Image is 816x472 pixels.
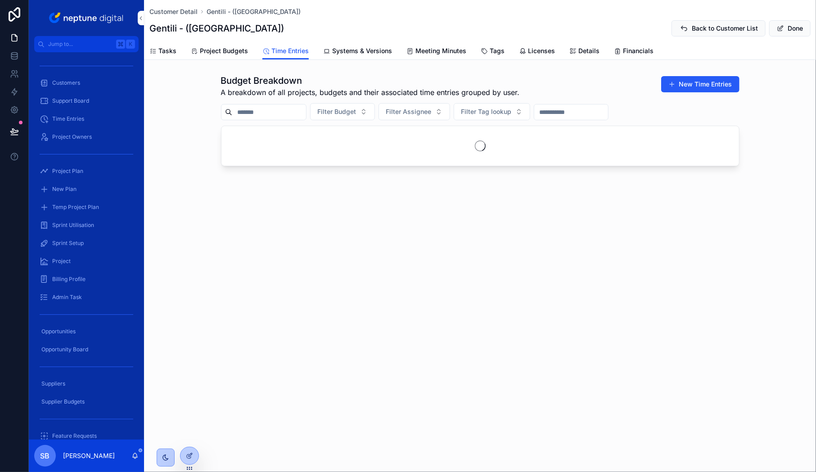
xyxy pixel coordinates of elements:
[34,289,139,305] a: Admin Task
[34,181,139,197] a: New Plan
[34,341,139,358] a: Opportunity Board
[415,46,466,55] span: Meeting Minutes
[200,46,248,55] span: Project Budgets
[310,103,375,120] button: Select Button
[569,43,600,61] a: Details
[519,43,555,61] a: Licenses
[692,24,758,33] span: Back to Customer List
[34,111,139,127] a: Time Entries
[52,276,86,283] span: Billing Profile
[149,22,284,35] h1: Gentili - ([GEOGRAPHIC_DATA])
[52,168,83,175] span: Project Plan
[672,20,766,36] button: Back to Customer List
[221,87,520,98] span: A breakdown of all projects, budgets and their associated time entries grouped by user.
[34,271,139,287] a: Billing Profile
[578,46,600,55] span: Details
[34,394,139,410] a: Supplier Budgets
[262,43,309,60] a: Time Entries
[34,129,139,145] a: Project Owners
[47,11,126,25] img: App logo
[52,97,89,104] span: Support Board
[52,222,94,229] span: Sprint Utilisation
[29,52,144,440] div: scrollable content
[332,46,392,55] span: Systems & Versions
[127,41,134,48] span: K
[158,46,176,55] span: Tasks
[52,294,82,301] span: Admin Task
[461,107,512,116] span: Filter Tag lookup
[614,43,654,61] a: Financials
[149,7,198,16] a: Customer Detail
[63,451,115,460] p: [PERSON_NAME]
[52,115,84,123] span: Time Entries
[34,217,139,233] a: Sprint Utilisation
[41,328,76,335] span: Opportunities
[454,103,530,120] button: Select Button
[528,46,555,55] span: Licenses
[323,43,392,61] a: Systems & Versions
[623,46,654,55] span: Financials
[34,235,139,251] a: Sprint Setup
[221,74,520,87] h1: Budget Breakdown
[149,43,176,61] a: Tasks
[34,75,139,91] a: Customers
[481,43,505,61] a: Tags
[34,93,139,109] a: Support Board
[34,428,139,444] a: Feature Requests
[379,103,450,120] button: Select Button
[34,36,139,52] button: Jump to...K
[34,323,139,340] a: Opportunities
[52,79,80,86] span: Customers
[386,107,432,116] span: Filter Assignee
[52,204,99,211] span: Temp Project Plan
[406,43,466,61] a: Meeting Minutes
[191,43,248,61] a: Project Budgets
[34,253,139,269] a: Project
[52,258,71,265] span: Project
[52,240,84,247] span: Sprint Setup
[41,380,65,387] span: Suppliers
[34,163,139,179] a: Project Plan
[318,107,356,116] span: Filter Budget
[41,398,85,405] span: Supplier Budgets
[271,46,309,55] span: Time Entries
[34,199,139,215] a: Temp Project Plan
[769,20,811,36] button: Done
[52,133,92,141] span: Project Owners
[52,186,77,193] span: New Plan
[41,450,50,461] span: SB
[52,432,97,440] span: Feature Requests
[34,376,139,392] a: Suppliers
[41,346,88,353] span: Opportunity Board
[207,7,301,16] a: Gentili - ([GEOGRAPHIC_DATA])
[48,41,113,48] span: Jump to...
[661,76,739,92] button: New Time Entries
[490,46,505,55] span: Tags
